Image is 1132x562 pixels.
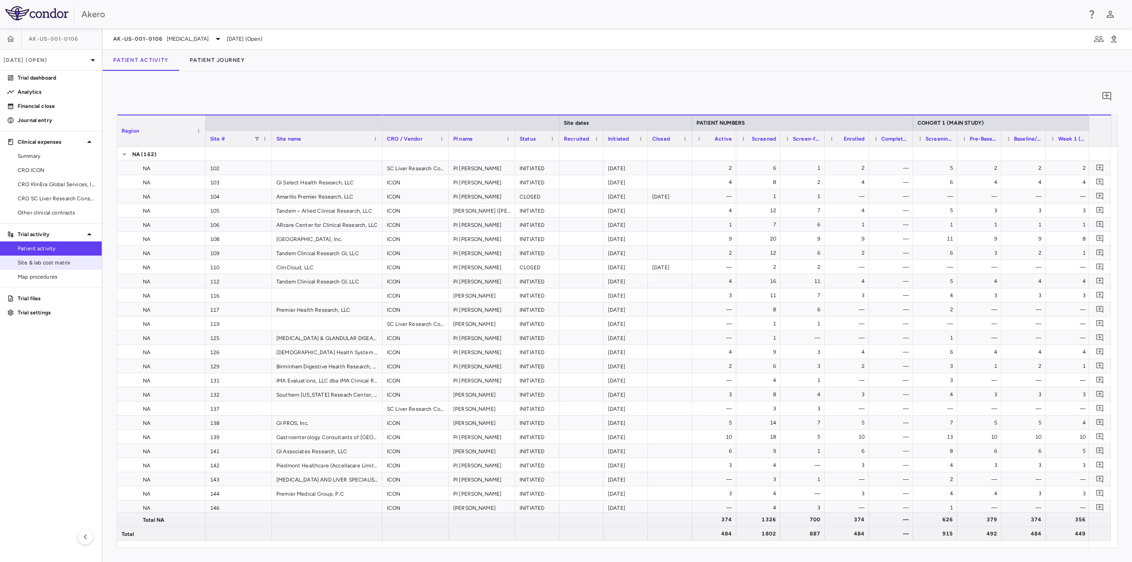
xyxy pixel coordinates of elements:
[272,486,382,500] div: Premier Medical Group, P.C
[652,136,670,142] span: Closed
[210,136,225,142] span: Site #
[206,302,272,316] div: 117
[648,260,692,274] div: [DATE]
[143,218,150,232] span: NA
[1054,218,1086,232] div: 1
[18,166,95,174] span: CRO ICON
[515,331,559,344] div: INITIATED
[1094,431,1106,443] button: Add comment
[515,175,559,189] div: INITIATED
[103,50,179,71] button: Patient Activity
[272,359,382,373] div: Birminham Digestive Health Research, LLC
[449,472,515,486] div: PI [PERSON_NAME]
[744,175,776,189] div: 8
[449,317,515,330] div: [PERSON_NAME]
[1094,473,1106,485] button: Add comment
[925,136,953,142] span: Screening (Screening)
[272,302,382,316] div: Premier Health Research, LLC
[648,189,692,203] div: [DATE]
[833,161,864,175] div: 2
[382,472,449,486] div: ICON
[272,430,382,443] div: Gastroenterology Consultants of [GEOGRAPHIC_DATA][US_STATE]
[382,232,449,245] div: ICON
[449,232,515,245] div: PI [PERSON_NAME]
[206,345,272,359] div: 126
[272,458,382,472] div: Piedmont Healthcare (Accellacare Limited)
[604,175,648,189] div: [DATE]
[382,175,449,189] div: ICON
[382,317,449,330] div: SC Liver Research Consortium LLC
[1094,204,1106,216] button: Add comment
[449,486,515,500] div: PI [PERSON_NAME]
[382,260,449,274] div: ICON
[206,189,272,203] div: 104
[449,203,515,217] div: [PERSON_NAME] ([PERSON_NAME]
[382,501,449,514] div: ICON
[449,331,515,344] div: PI [PERSON_NAME]
[382,444,449,458] div: ICON
[515,401,559,415] div: INITIATED
[206,472,272,486] div: 143
[604,260,648,274] div: [DATE]
[520,136,536,142] span: Status
[206,486,272,500] div: 144
[833,175,864,189] div: 4
[122,128,139,134] span: Region
[382,387,449,401] div: ICON
[1096,362,1104,370] svg: Add comment
[382,288,449,302] div: ICON
[18,74,95,82] p: Trial dashboard
[793,136,820,142] span: Screen-failed
[18,195,95,203] span: CRO SC Liver Research Consortium LLC
[515,359,559,373] div: INITIATED
[1096,277,1104,285] svg: Add comment
[206,416,272,429] div: 138
[18,259,95,267] span: Site & lab cost matrix
[272,416,382,429] div: GI PROS, Inc.
[1096,404,1104,413] svg: Add comment
[272,387,382,401] div: Southern [US_STATE] Reseach Center, Inc.
[1094,332,1106,344] button: Add comment
[921,203,953,218] div: 5
[272,444,382,458] div: GI Associates Research, LLC
[604,232,648,245] div: [DATE]
[143,204,150,218] span: NA
[515,232,559,245] div: INITIATED
[965,203,997,218] div: 3
[604,302,648,316] div: [DATE]
[752,136,776,142] span: Screened
[1096,475,1104,483] svg: Add comment
[206,317,272,330] div: 119
[272,274,382,288] div: Tandem Clinical Research GI, LLC
[206,458,272,472] div: 142
[564,136,589,142] span: Recruited
[1094,303,1106,315] button: Add comment
[788,203,820,218] div: 7
[604,458,648,472] div: [DATE]
[515,302,559,316] div: INITIATED
[18,245,95,252] span: Patient activity
[272,189,382,203] div: Amarillo Premier Research, LLC
[18,180,95,188] span: CRO KlinEra Global Services, Inc
[604,288,648,302] div: [DATE]
[1101,91,1112,102] svg: Add comment
[515,218,559,231] div: INITIATED
[1058,136,1086,142] span: Week 1 (Week 1)
[1096,333,1104,342] svg: Add comment
[700,161,732,175] div: 2
[272,472,382,486] div: [MEDICAL_DATA] AND LIVER SPECIALISTS OF TIDEWATER, PLLC
[921,161,953,175] div: 5
[113,35,163,42] span: AK-US-001-0106
[1094,501,1106,513] button: Add comment
[206,331,272,344] div: 125
[382,416,449,429] div: ICON
[272,373,382,387] div: IMA Evaluations, LLC dba IMA Clinical Research
[1014,136,1041,142] span: Baseline/Day 1 (Baseline / Day 1)
[1099,89,1114,104] button: Add comment
[1096,164,1104,172] svg: Add comment
[1054,161,1086,175] div: 2
[449,274,515,288] div: PI [PERSON_NAME]
[788,218,820,232] div: 6
[449,387,515,401] div: [PERSON_NAME]
[515,345,559,359] div: INITIATED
